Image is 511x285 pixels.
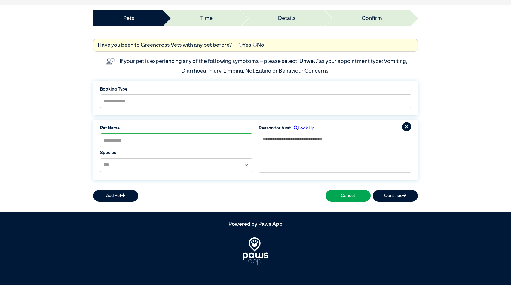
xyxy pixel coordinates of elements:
[373,190,418,202] button: Continue
[100,125,252,132] label: Pet Name
[239,43,243,47] input: Yes
[100,86,411,93] label: Booking Type
[239,41,251,49] label: Yes
[104,56,117,67] img: vet
[253,41,264,49] label: No
[297,59,319,64] span: “Unwell”
[291,125,314,132] label: Look Up
[243,237,268,265] img: PawsApp
[93,190,138,202] button: Add Pet
[98,41,232,49] label: Have you been to Greencross Vets with any pet before?
[100,150,252,156] label: Species
[123,14,134,23] a: Pets
[93,221,418,228] h5: Powered by Paws App
[326,190,371,202] button: Cancel
[253,43,257,47] input: No
[120,59,408,74] label: If your pet is experiencing any of the following symptoms – please select as your appointment typ...
[259,125,291,132] label: Reason for Visit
